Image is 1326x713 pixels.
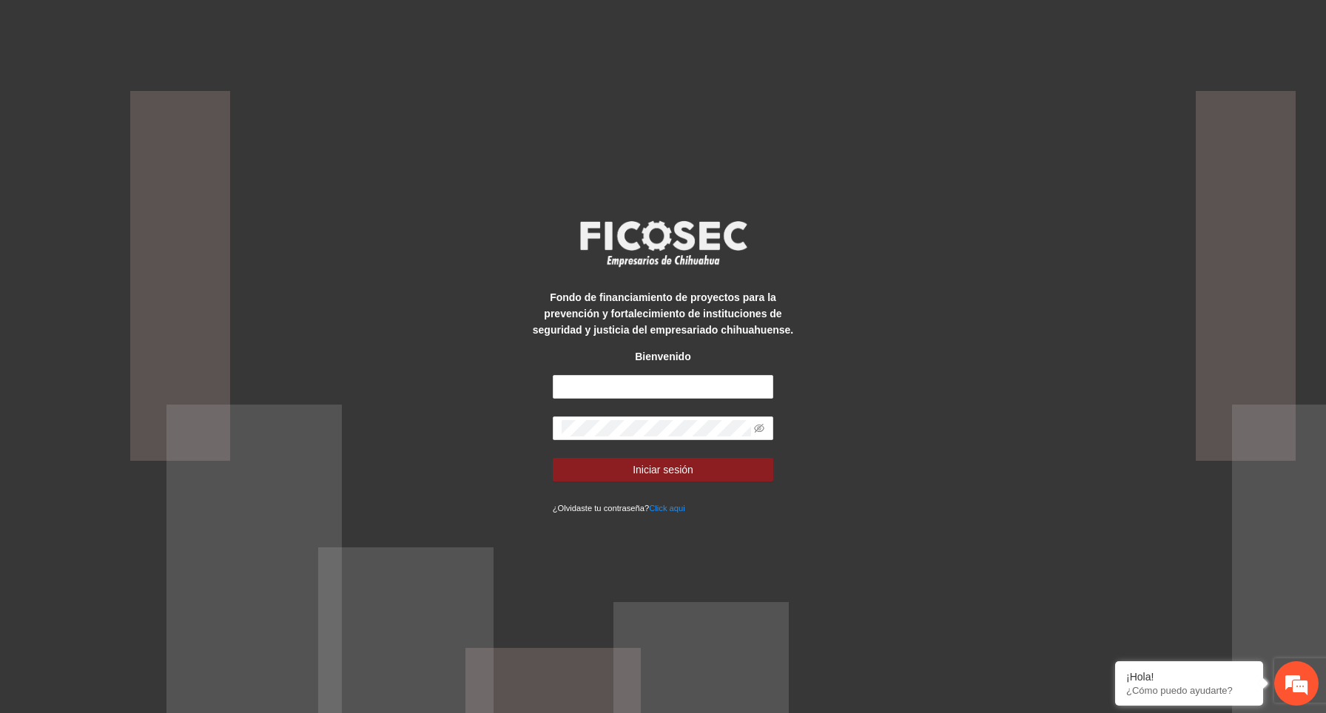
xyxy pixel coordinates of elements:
[754,423,764,433] span: eye-invisible
[533,291,793,336] strong: Fondo de financiamiento de proyectos para la prevención y fortalecimiento de instituciones de seg...
[571,216,755,271] img: logo
[1126,685,1252,696] p: ¿Cómo puedo ayudarte?
[1126,671,1252,683] div: ¡Hola!
[633,462,693,478] span: Iniciar sesión
[553,504,685,513] small: ¿Olvidaste tu contraseña?
[553,458,774,481] button: Iniciar sesión
[635,351,690,362] strong: Bienvenido
[649,504,685,513] a: Click aqui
